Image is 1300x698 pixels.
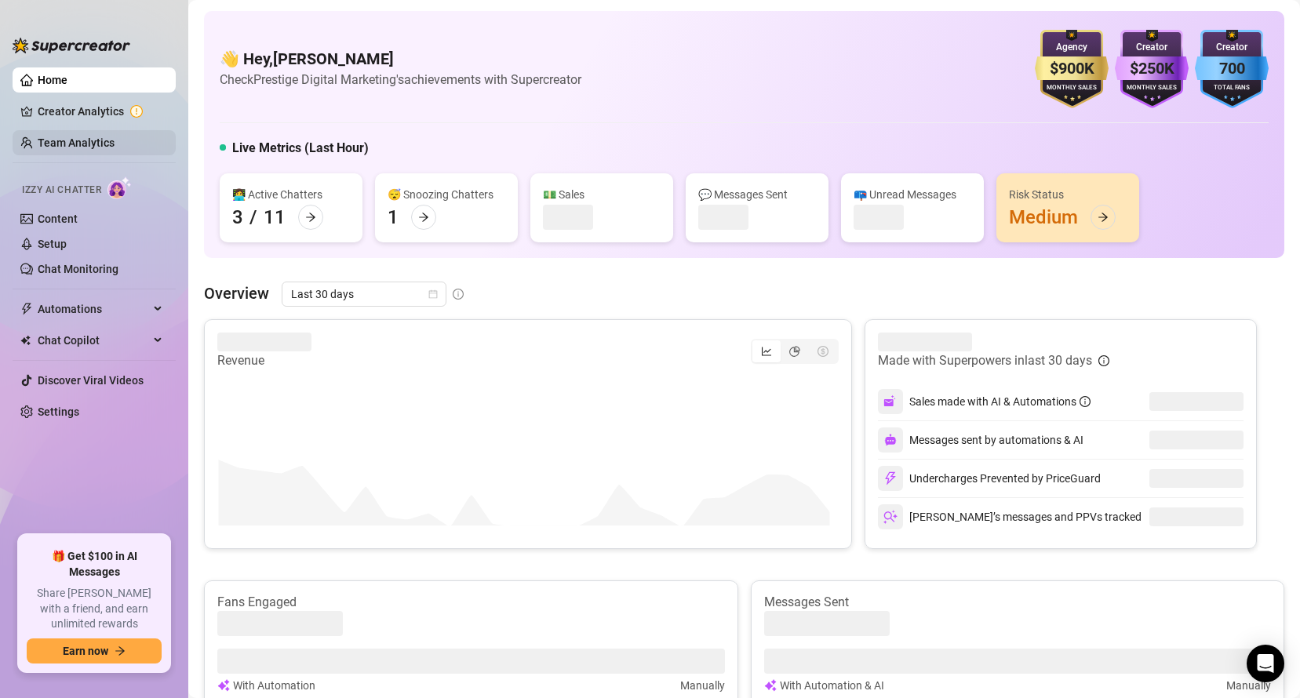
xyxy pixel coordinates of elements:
[27,638,162,663] button: Earn nowarrow-right
[22,183,101,198] span: Izzy AI Chatter
[38,238,67,250] a: Setup
[388,186,505,203] div: 😴 Snoozing Chatters
[1115,30,1189,108] img: purple-badge-B9DA21FR.svg
[220,70,581,89] article: Check Prestige Digital Marketing's achievements with Supercreator
[1247,645,1284,682] div: Open Intercom Messenger
[217,677,230,694] img: svg%3e
[1115,40,1189,55] div: Creator
[761,346,772,357] span: line-chart
[751,339,839,364] div: segmented control
[13,38,130,53] img: logo-BBDzfeDw.svg
[1195,83,1269,93] div: Total Fans
[883,510,898,524] img: svg%3e
[543,186,661,203] div: 💵 Sales
[1035,40,1109,55] div: Agency
[291,282,437,306] span: Last 30 days
[107,176,132,199] img: AI Chatter
[453,289,464,300] span: info-circle
[38,263,118,275] a: Chat Monitoring
[780,677,884,694] article: With Automation & AI
[1035,56,1109,81] div: $900K
[38,74,67,86] a: Home
[789,346,800,357] span: pie-chart
[764,594,1272,611] article: Messages Sent
[854,186,971,203] div: 📪 Unread Messages
[1195,56,1269,81] div: 700
[115,645,126,656] span: arrow-right
[418,212,429,223] span: arrow-right
[1098,355,1109,366] span: info-circle
[63,645,108,657] span: Earn now
[1035,30,1109,108] img: gold-badge-CigiZidd.svg
[38,99,163,124] a: Creator Analytics exclamation-circle
[38,374,144,387] a: Discover Viral Videos
[38,405,79,418] a: Settings
[217,594,725,611] article: Fans Engaged
[878,466,1101,491] div: Undercharges Prevented by PriceGuard
[883,471,898,485] img: svg%3e
[232,186,350,203] div: 👩‍💻 Active Chatters
[38,296,149,322] span: Automations
[698,186,816,203] div: 💬 Messages Sent
[217,351,311,370] article: Revenue
[1195,30,1269,108] img: blue-badge-DgoSNQY1.svg
[233,677,315,694] article: With Automation
[428,289,438,299] span: calendar
[1195,40,1269,55] div: Creator
[232,205,243,230] div: 3
[1226,677,1271,694] article: Manually
[220,48,581,70] h4: 👋 Hey, [PERSON_NAME]
[909,393,1091,410] div: Sales made with AI & Automations
[20,335,31,346] img: Chat Copilot
[38,136,115,149] a: Team Analytics
[232,139,369,158] h5: Live Metrics (Last Hour)
[883,394,898,409] img: svg%3e
[680,677,725,694] article: Manually
[884,434,897,446] img: svg%3e
[1115,83,1189,93] div: Monthly Sales
[1115,56,1189,81] div: $250K
[388,205,399,230] div: 1
[818,346,828,357] span: dollar-circle
[27,549,162,580] span: 🎁 Get $100 in AI Messages
[1098,212,1109,223] span: arrow-right
[20,303,33,315] span: thunderbolt
[1009,186,1127,203] div: Risk Status
[27,586,162,632] span: Share [PERSON_NAME] with a friend, and earn unlimited rewards
[305,212,316,223] span: arrow-right
[38,328,149,353] span: Chat Copilot
[764,677,777,694] img: svg%3e
[878,351,1092,370] article: Made with Superpowers in last 30 days
[1035,83,1109,93] div: Monthly Sales
[878,427,1083,453] div: Messages sent by automations & AI
[878,504,1142,529] div: [PERSON_NAME]’s messages and PPVs tracked
[204,282,269,305] article: Overview
[38,213,78,225] a: Content
[1080,396,1091,407] span: info-circle
[264,205,286,230] div: 11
